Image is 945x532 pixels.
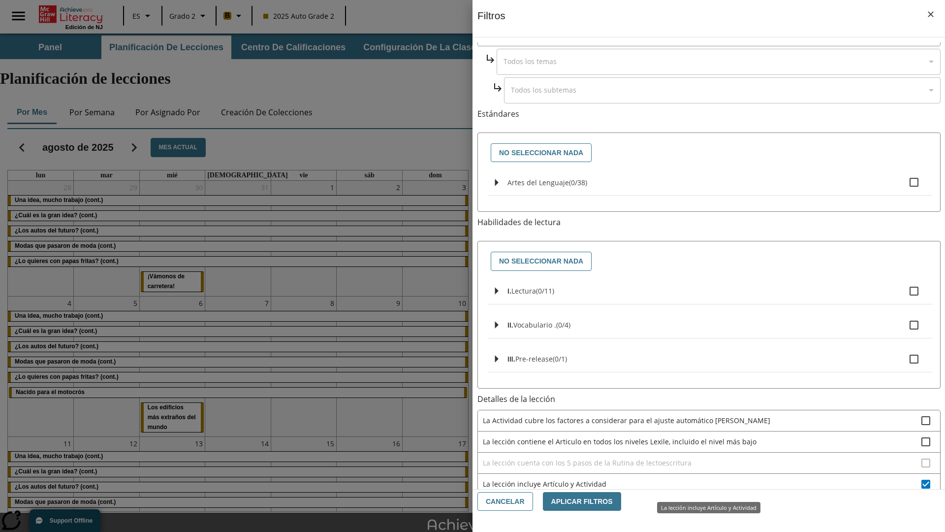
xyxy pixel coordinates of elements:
[491,143,592,163] button: No seleccionar nada
[488,169,932,203] ul: Seleccione estándares
[477,10,505,37] h1: Filtros
[483,479,921,489] span: La lección incluye Artículo y Actividad
[477,108,941,120] p: Estándares
[483,415,921,426] span: La Actividad cubre los factores a considerar para el ajuste automático [PERSON_NAME]
[657,502,760,513] div: La lección incluye Artículo y Actividad
[477,217,941,228] p: Habilidades de lectura
[507,321,513,329] span: II.
[507,355,515,363] span: III.
[536,286,554,296] span: 0 estándares seleccionados/11 estándares en grupo
[920,4,941,25] button: Cerrar los filtros del Menú lateral
[488,278,932,380] ul: Seleccione habilidades
[486,141,932,165] div: Seleccione estándares
[513,320,556,330] span: Vocabulario .
[507,178,569,187] span: Artes del Lenguaje
[569,178,587,187] span: 0 estándares seleccionados/38 estándares en grupo
[497,49,941,75] div: Seleccione una Asignatura
[478,410,940,432] div: La Actividad cubre los factores a considerar para el ajuste automático del lexile
[543,492,621,511] button: Aplicar Filtros
[478,432,940,453] div: La lección contiene el Articulo en todos los niveles Lexile, incluido el nivel más bajo
[507,287,511,295] span: I.
[504,77,941,103] div: Seleccione una Asignatura
[553,354,567,364] span: 0 estándares seleccionados/1 estándares en grupo
[486,249,932,273] div: Seleccione habilidades
[477,394,941,405] p: Detalles de la lección
[491,252,592,271] button: No seleccionar nada
[478,473,940,495] div: La lección incluye Artículo y Actividad
[511,286,536,296] span: Lectura
[477,492,533,511] button: Cancelar
[556,320,570,330] span: 0 estándares seleccionados/4 estándares en grupo
[483,436,921,447] span: La lección contiene el Articulo en todos los niveles Lexile, incluido el nivel más bajo
[515,354,553,364] span: Pre-release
